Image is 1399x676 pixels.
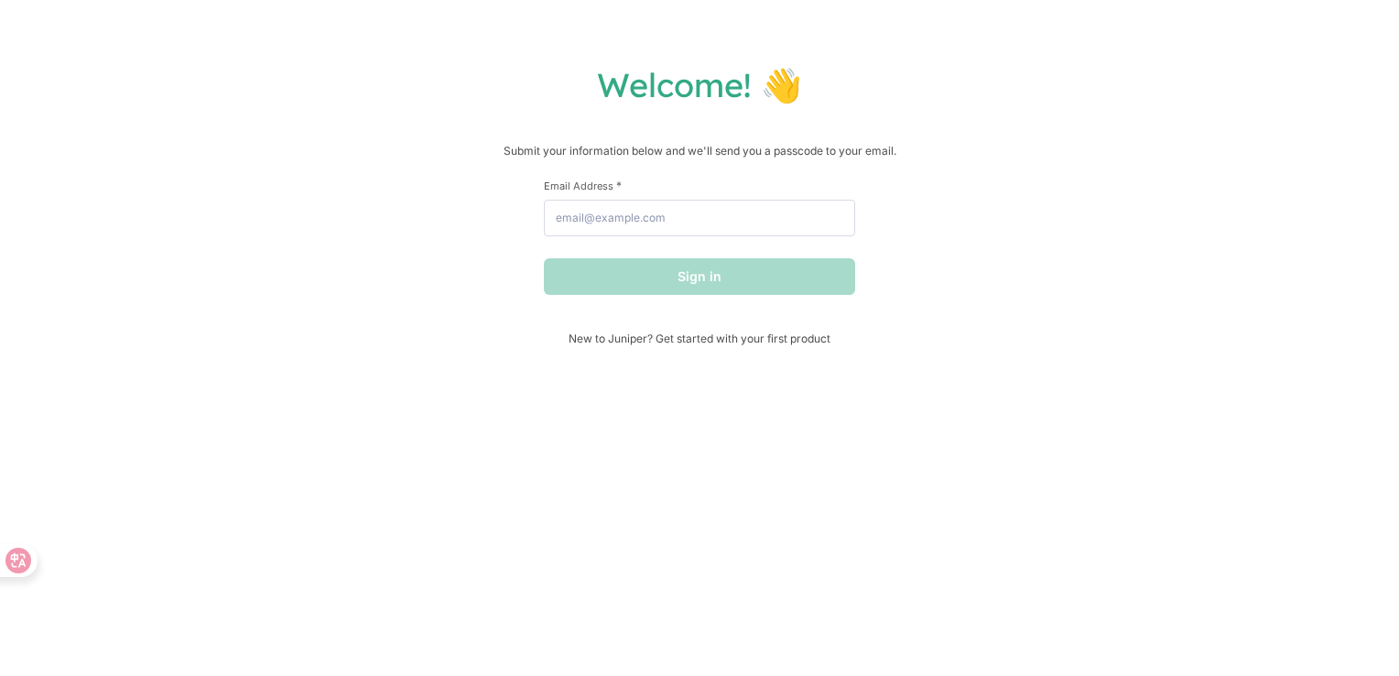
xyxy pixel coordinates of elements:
span: This field is required. [616,179,622,192]
span: New to Juniper? Get started with your first product [544,332,855,345]
input: email@example.com [544,200,855,236]
p: Submit your information below and we'll send you a passcode to your email. [18,142,1381,160]
label: Email Address [544,179,855,192]
h1: Welcome! 👋 [18,64,1381,105]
